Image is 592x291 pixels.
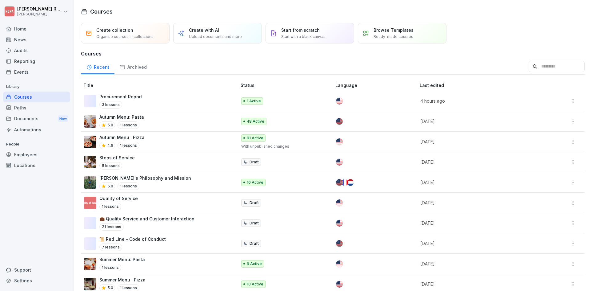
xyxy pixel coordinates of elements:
[420,98,535,104] p: 4 hours ago
[99,264,121,271] p: 1 lessons
[335,82,417,88] p: Language
[250,241,259,246] p: Draft
[99,134,145,141] p: Autumn Menu : Pizza
[3,264,70,275] div: Support
[17,12,62,16] p: [PERSON_NAME]
[3,160,70,171] a: Locations
[247,261,262,267] p: 9 Active
[420,82,542,88] p: Last edited
[99,215,194,222] p: 💼 Quality Service and Customer Interaction
[336,220,343,227] img: us.svg
[420,260,535,267] p: [DATE]
[374,34,413,39] p: Ready-made courses
[189,27,219,33] p: Create with AI
[96,27,133,33] p: Create collection
[420,118,535,125] p: [DATE]
[336,199,343,206] img: us.svg
[99,93,142,100] p: Procurement Report
[107,285,113,291] p: 5.0
[3,275,70,286] div: Settings
[250,200,259,206] p: Draft
[342,179,348,186] img: fr.svg
[247,135,263,141] p: 91 Active
[247,180,263,185] p: 10 Active
[247,119,264,124] p: 48 Active
[420,199,535,206] p: [DATE]
[90,7,113,16] h1: Courses
[3,139,70,149] p: People
[3,102,70,113] a: Paths
[241,144,326,149] p: With unpublished changes
[81,59,114,74] div: Recent
[17,6,62,12] p: [PERSON_NAME] Rondeux
[3,124,70,135] a: Automations
[336,281,343,288] img: us.svg
[99,236,166,242] p: 📜 Red Line - Code of Conduct
[250,159,259,165] p: Draft
[336,159,343,166] img: us.svg
[3,67,70,77] a: Events
[281,34,326,39] p: Start with a blank canvas
[99,223,124,231] p: 21 lessons
[3,113,70,125] div: Documents
[118,182,139,190] p: 1 lessons
[336,260,343,267] img: us.svg
[107,122,113,128] p: 5.0
[250,220,259,226] p: Draft
[3,149,70,160] a: Employees
[189,34,242,39] p: Upload documents and more
[107,183,113,189] p: 5.0
[58,115,68,122] div: New
[84,176,96,189] img: cktznsg10ahe3ln2ptfp89y3.png
[281,27,320,33] p: Start from scratch
[84,258,96,270] img: i75bwr3lke107x3pjivkuo40.png
[81,50,585,57] h3: Courses
[336,179,343,186] img: us.svg
[3,56,70,67] a: Reporting
[420,281,535,287] p: [DATE]
[99,154,135,161] p: Steps of Service
[99,195,138,202] p: Quality of Service
[99,277,146,283] p: Summer Menu : Pizza
[336,138,343,145] img: us.svg
[3,92,70,102] a: Courses
[84,115,96,128] img: g03mw99o2jwb6tj6u9fgvrr5.png
[84,197,96,209] img: ep21c2igrbh2xhwygamc4fgx.png
[99,203,121,210] p: 1 lessons
[118,121,139,129] p: 1 lessons
[336,98,343,105] img: us.svg
[84,136,96,148] img: gigntzqtjbmfaqrmkhd4k4h3.png
[3,45,70,56] a: Audits
[336,118,343,125] img: us.svg
[96,34,154,39] p: Organise courses in collections
[84,278,96,290] img: l2vh19n2q7kz6s3t5892pad2.png
[3,82,70,92] p: Library
[3,23,70,34] a: Home
[99,244,122,251] p: 7 lessons
[84,156,96,168] img: vd9hf8v6tixg1rgmgu18qv0n.png
[420,159,535,165] p: [DATE]
[83,82,238,88] p: Title
[99,256,145,263] p: Summer Menu: Pasta
[247,281,263,287] p: 10 Active
[3,34,70,45] div: News
[420,220,535,226] p: [DATE]
[114,59,152,74] a: Archived
[99,114,144,120] p: Autumn Menu: Pasta
[420,138,535,145] p: [DATE]
[99,162,122,170] p: 5 lessons
[374,27,414,33] p: Browse Templates
[336,240,343,247] img: us.svg
[347,179,354,186] img: nl.svg
[99,175,191,181] p: [PERSON_NAME]'s Philosophy and Mission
